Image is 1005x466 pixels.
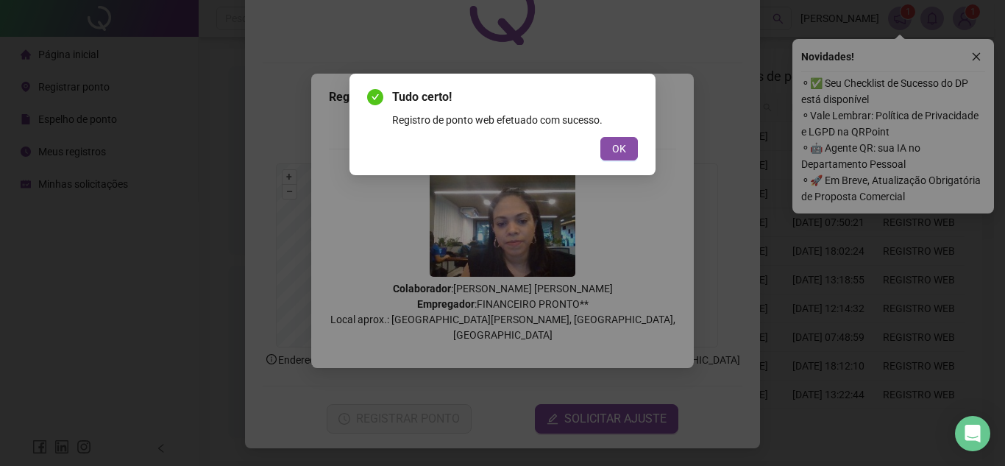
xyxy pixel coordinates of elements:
div: Registro de ponto web efetuado com sucesso. [392,112,638,128]
button: OK [600,137,638,160]
span: Tudo certo! [392,88,638,106]
div: Open Intercom Messenger [955,416,990,451]
span: check-circle [367,89,383,105]
span: OK [612,141,626,157]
